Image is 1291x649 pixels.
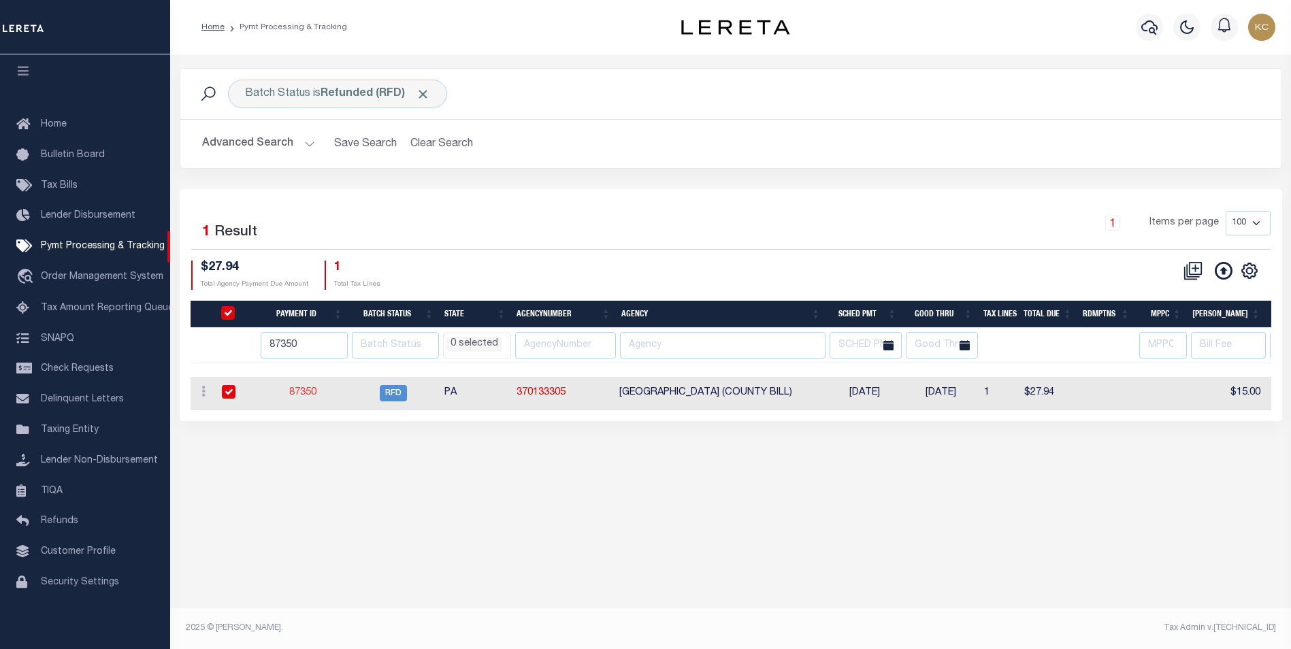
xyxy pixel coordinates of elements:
[439,377,511,410] td: PA
[827,377,903,410] td: [DATE]
[620,332,826,359] input: Agency
[41,120,67,129] span: Home
[41,395,124,404] span: Delinquent Letters
[616,301,826,329] th: Agency: activate to sort column ascending
[41,150,105,160] span: Bulletin Board
[1077,301,1135,329] th: Rdmptns: activate to sort column ascending
[257,301,348,329] th: Payment ID: activate to sort column ascending
[1135,301,1187,329] th: MPPC: activate to sort column ascending
[1187,377,1266,410] td: $15.00
[380,385,407,401] span: RFD
[201,261,308,276] h4: $27.94
[289,388,316,397] a: 87350
[41,486,63,495] span: TIQA
[41,211,135,220] span: Lender Disbursement
[1248,14,1275,41] img: svg+xml;base64,PHN2ZyB4bWxucz0iaHR0cDovL3d3dy53My5vcmcvMjAwMC9zdmciIHBvaW50ZXItZXZlbnRzPSJub25lIi...
[334,261,380,276] h4: 1
[903,377,979,410] td: [DATE]
[41,333,74,343] span: SNAPQ
[41,181,78,190] span: Tax Bills
[348,301,439,329] th: Batch Status: activate to sort column ascending
[1149,216,1219,231] span: Items per page
[212,301,257,329] th: PayeePmtBatchStatus
[517,388,566,397] a: 370133305
[41,456,158,465] span: Lender Non-Disbursement
[1105,216,1120,231] a: 1
[1019,377,1078,410] td: $27.94
[511,301,616,329] th: AgencyNumber: activate to sort column ascending
[1018,301,1077,329] th: Total Due: activate to sort column ascending
[261,332,348,359] input: Payment ID
[906,332,978,359] input: Good Thru
[830,332,902,359] input: SCHED PMT
[447,337,502,352] li: 0 selected
[741,622,1276,634] div: Tax Admin v.[TECHNICAL_ID]
[334,280,380,290] p: Total Tax Lines
[41,578,119,587] span: Security Settings
[41,425,99,435] span: Taxing Entity
[41,364,114,373] span: Check Requests
[352,332,439,359] input: Batch Status
[202,225,210,239] span: 1
[979,377,1019,410] td: 1
[321,88,430,99] b: Refunded (RFD)
[16,269,38,286] i: travel_explore
[41,303,174,313] span: Tax Amount Reporting Queue
[201,280,308,290] p: Total Agency Payment Due Amount
[405,131,479,157] button: Clear Search
[902,301,978,329] th: Good Thru: activate to sort column ascending
[202,131,315,157] button: Advanced Search
[326,131,405,157] button: Save Search
[225,21,347,33] li: Pymt Processing & Tracking
[978,301,1018,329] th: Tax Lines
[515,332,616,359] input: AgencyNumber
[1191,332,1266,359] input: Bill Fee
[416,87,430,101] span: Click to Remove
[1139,332,1187,359] input: MPPC
[681,20,790,35] img: logo-dark.svg
[41,547,116,556] span: Customer Profile
[176,622,731,634] div: 2025 © [PERSON_NAME].
[228,80,447,108] div: Click to Edit
[439,301,511,329] th: State: activate to sort column ascending
[1187,301,1266,329] th: Bill Fee: activate to sort column ascending
[214,222,257,244] label: Result
[614,377,826,410] td: [GEOGRAPHIC_DATA] (COUNTY BILL)
[41,272,163,282] span: Order Management System
[41,242,165,251] span: Pymt Processing & Tracking
[826,301,902,329] th: SCHED PMT: activate to sort column ascending
[201,23,225,31] a: Home
[41,516,78,526] span: Refunds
